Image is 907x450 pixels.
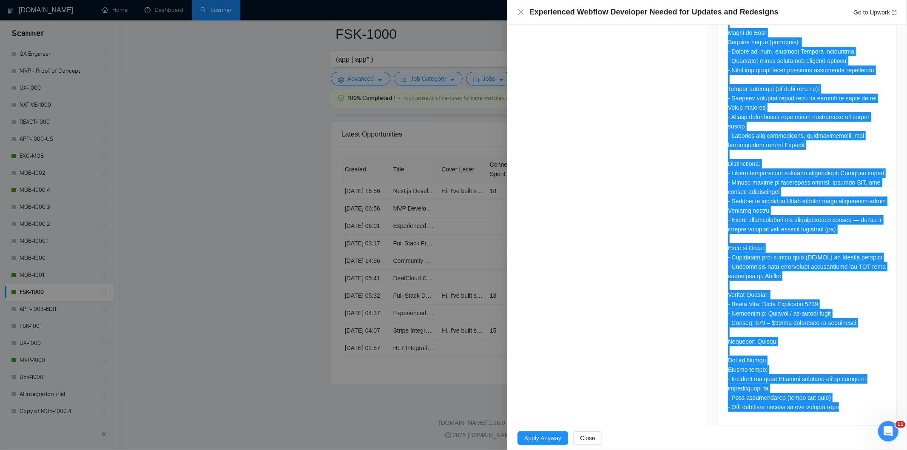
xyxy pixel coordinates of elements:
[892,10,897,15] span: export
[517,9,524,15] span: close
[878,421,898,441] iframe: Intercom live chat
[580,433,595,443] span: Close
[517,431,568,445] button: Apply Anyway
[853,9,897,16] a: Go to Upworkexport
[524,433,561,443] span: Apply Anyway
[573,431,602,445] button: Close
[896,421,905,428] span: 11
[517,9,524,16] button: Close
[529,7,779,17] h4: Experienced Webflow Developer Needed for Updates and Redesigns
